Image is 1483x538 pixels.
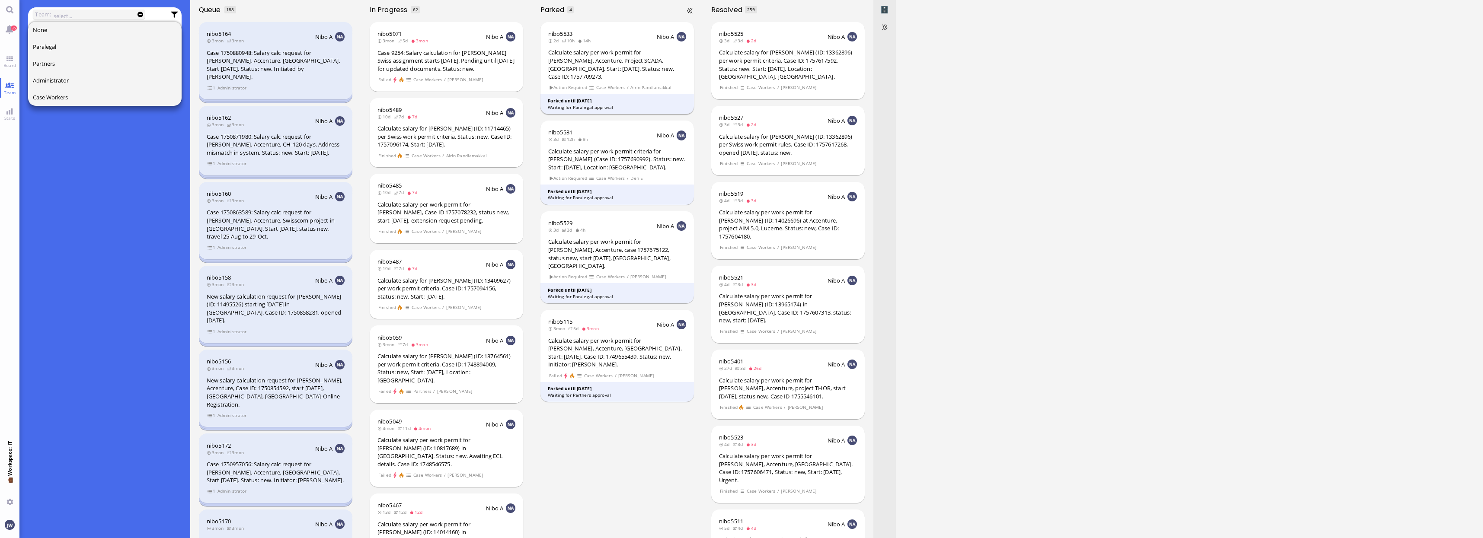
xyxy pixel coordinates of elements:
[746,197,759,204] span: 3d
[657,33,674,41] span: Nibo A
[411,152,441,159] span: Case Workers
[335,360,345,369] img: NA
[732,281,746,287] span: 3d
[719,357,743,365] span: nibo5401
[226,6,234,13] span: 188
[548,194,687,201] div: Waiting for Paralegal approval
[217,84,247,92] span: Administrator
[486,109,504,117] span: Nibo A
[787,404,823,411] span: [PERSON_NAME]
[315,33,333,41] span: Nibo A
[377,30,402,38] a: nibo5071
[548,219,572,227] a: nibo5529
[719,525,732,531] span: 5d
[28,55,182,72] button: Partners
[719,114,743,121] span: nibo5527
[548,385,687,392] div: Parked until [DATE]
[393,189,407,195] span: 7d
[207,357,231,365] a: nibo5156
[315,117,333,125] span: Nibo A
[677,32,686,41] img: NA
[227,197,246,204] span: 3mon
[207,517,231,525] a: nibo5170
[207,274,231,281] a: nibo5158
[207,460,345,484] div: Case 1750957056: Salary calc request for [PERSON_NAME], Accenture, [GEOGRAPHIC_DATA]. Start [DATE...
[377,201,515,225] div: Calculate salary per work permit for [PERSON_NAME], Case ID 1757078232, status new, start [DATE],...
[548,188,687,195] div: Parked until [DATE]
[377,189,393,195] span: 10d
[548,337,686,369] div: Calculate salary per work permit for [PERSON_NAME], Accenture, [GEOGRAPHIC_DATA]. Start: [DATE]. ...
[2,89,18,96] span: Team
[548,293,687,300] div: Waiting for Paralegal approval
[207,190,231,197] a: nibo5160
[28,22,182,38] button: None
[377,106,402,114] span: nibo5489
[335,116,345,126] img: NA
[719,281,732,287] span: 4d
[28,38,182,55] button: Paralegal
[614,372,617,379] span: /
[227,449,246,455] span: 3mon
[207,84,216,92] span: view 1 items
[719,274,743,281] a: nibo5521
[442,152,444,159] span: /
[35,10,51,19] label: Team:
[719,190,743,197] a: nibo5519
[777,244,780,251] span: /
[548,238,686,270] div: Calculate salary per work permit for [PERSON_NAME], Accenture, case 1757675122, status new, start...
[719,404,738,411] span: Finished
[377,417,402,425] a: nibo5049
[377,501,402,509] a: nibo5467
[2,115,17,121] span: Stats
[719,160,738,167] span: Finished
[217,412,247,419] span: Administrator
[207,244,216,251] span: view 1 items
[711,5,745,15] span: Resolved
[377,334,402,341] a: nibo5059
[548,30,572,38] a: nibo5533
[847,276,857,285] img: NA
[199,5,224,15] span: Queue
[732,121,746,127] span: 3d
[413,6,418,13] span: 62
[626,273,629,280] span: /
[746,487,776,495] span: Case Workers
[548,104,687,111] div: Waiting for Paralegal approval
[444,471,446,479] span: /
[378,152,396,159] span: Finished
[732,197,746,204] span: 3d
[719,133,857,157] div: Calculate salary for [PERSON_NAME] (ID: 13362896) per Swiss work permit rules. Case ID: 175761726...
[315,193,333,201] span: Nibo A
[411,304,441,311] span: Case Workers
[377,509,393,515] span: 13d
[335,444,345,453] img: NA
[442,304,444,311] span: /
[413,471,442,479] span: Case Workers
[746,84,776,91] span: Case Workers
[540,5,567,15] span: Parked
[719,517,743,525] span: nibo5511
[828,117,845,124] span: Nibo A
[486,185,504,193] span: Nibo A
[397,341,411,347] span: 7d
[746,121,759,127] span: 2d
[207,293,345,325] div: New salary calculation request for [PERSON_NAME] (ID: 11495526) starting [DATE] in [GEOGRAPHIC_DA...
[28,89,182,106] button: Case Workers
[596,84,625,91] span: Case Workers
[377,352,515,384] div: Calculate salary for [PERSON_NAME] (ID: 13764561) per work permit criteria. Case ID: 1748894009, ...
[413,388,431,395] span: Partners
[227,525,246,531] span: 3mon
[407,189,420,195] span: 7d
[207,49,345,81] div: Case 1750880948: Salary calc request for [PERSON_NAME], Accenture, [GEOGRAPHIC_DATA]. Start [DATE...
[506,260,515,269] img: NA
[548,227,562,233] span: 3d
[446,304,482,311] span: [PERSON_NAME]
[447,471,483,479] span: [PERSON_NAME]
